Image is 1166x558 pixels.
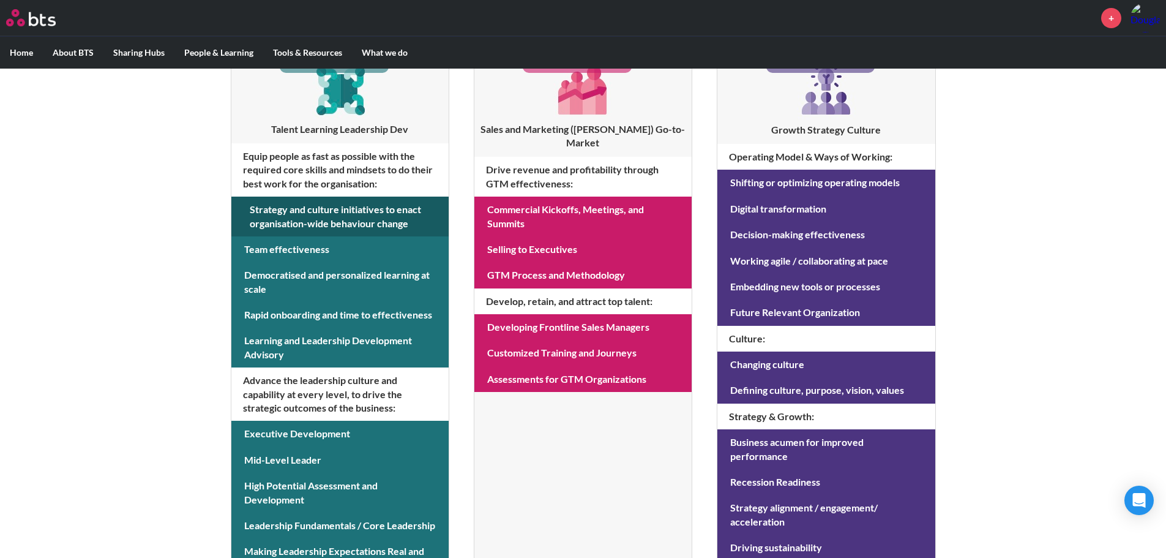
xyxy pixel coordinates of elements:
img: [object Object] [797,61,856,119]
h4: Develop, retain, and attract top talent : [474,288,692,314]
label: About BTS [43,37,103,69]
label: What we do [352,37,417,69]
h4: Culture : [717,326,935,352]
h4: Equip people as fast as possible with the required core skills and mindsets to do their best work... [231,143,449,197]
img: [object Object] [554,61,612,119]
a: Go home [6,9,78,26]
label: Tools & Resources [263,37,352,69]
img: Douglas Carrara [1130,3,1160,32]
a: Profile [1130,3,1160,32]
img: [object Object] [311,61,369,119]
h3: Sales and Marketing ([PERSON_NAME]) Go-to-Market [474,123,692,150]
h3: Growth Strategy Culture [717,123,935,137]
h4: Advance the leadership culture and capability at every level, to drive the strategic outcomes of ... [231,368,449,421]
a: + [1101,8,1121,28]
img: BTS Logo [6,9,56,26]
h4: Drive revenue and profitability through GTM effectiveness : [474,157,692,197]
h3: Talent Learning Leadership Dev [231,123,449,136]
h4: Strategy & Growth : [717,404,935,429]
label: People & Learning [174,37,263,69]
h4: Operating Model & Ways of Working : [717,144,935,170]
label: Sharing Hubs [103,37,174,69]
div: Open Intercom Messenger [1124,486,1154,515]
